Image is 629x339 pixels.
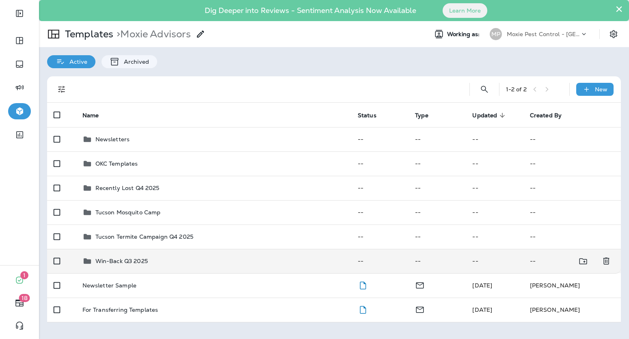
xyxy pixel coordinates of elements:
span: Shannon Davis [472,282,492,289]
span: 18 [19,294,30,302]
td: -- [351,151,409,176]
td: -- [466,200,523,225]
button: 1 [8,272,31,288]
span: Updated [472,112,497,119]
div: 1 - 2 of 2 [506,86,527,93]
td: -- [523,249,592,273]
p: Tucson Termite Campaign Q4 2025 [95,233,193,240]
div: MP [490,28,502,40]
span: Type [415,112,439,119]
button: Filters [54,81,70,97]
button: Expand Sidebar [8,5,31,22]
td: [PERSON_NAME] [523,273,621,298]
td: -- [351,127,409,151]
p: New [595,86,607,93]
span: Name [82,112,99,119]
p: For Transferring Templates [82,307,158,313]
p: Moxie Pest Control - [GEOGRAPHIC_DATA] [507,31,580,37]
td: -- [409,249,466,273]
td: -- [351,249,409,273]
p: Tucson Mosquito Camp [95,209,161,216]
td: -- [523,127,621,151]
td: -- [523,200,621,225]
button: 18 [8,295,31,311]
td: -- [409,127,466,151]
button: Settings [606,27,621,41]
span: Working as: [447,31,482,38]
button: Learn More [443,3,487,18]
p: Moxie Advisors [113,28,191,40]
td: -- [466,225,523,249]
span: Updated [472,112,508,119]
p: Newsletter Sample [82,282,136,289]
td: -- [466,151,523,176]
button: Delete [598,253,614,270]
span: Name [82,112,110,119]
p: Active [65,58,87,65]
td: -- [409,176,466,200]
button: Search Templates [476,81,493,97]
span: Email [415,305,425,313]
span: Created By [530,112,562,119]
td: -- [523,176,621,200]
span: Draft [358,305,368,313]
p: Newsletters [95,136,130,143]
span: Shannon Davis [472,306,492,313]
p: Archived [120,58,149,65]
button: Close [615,2,623,15]
td: -- [409,151,466,176]
p: Templates [62,28,113,40]
td: -- [409,200,466,225]
td: -- [523,151,621,176]
span: Status [358,112,376,119]
p: Recently Lost Q4 2025 [95,185,160,191]
td: -- [351,176,409,200]
span: 1 [20,271,28,279]
td: -- [351,225,409,249]
td: -- [351,200,409,225]
p: Win-Back Q3 2025 [95,258,148,264]
p: OKC Templates [95,160,138,167]
td: -- [523,225,621,249]
td: -- [466,127,523,151]
button: Move to folder [575,253,592,270]
p: Dig Deeper into Reviews - Sentiment Analysis Now Available [181,9,440,12]
span: Email [415,281,425,288]
span: Created By [530,112,572,119]
span: Status [358,112,387,119]
span: Type [415,112,428,119]
span: Draft [358,281,368,288]
td: -- [409,225,466,249]
td: [PERSON_NAME] [523,298,621,322]
td: -- [466,176,523,200]
td: -- [466,249,523,273]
